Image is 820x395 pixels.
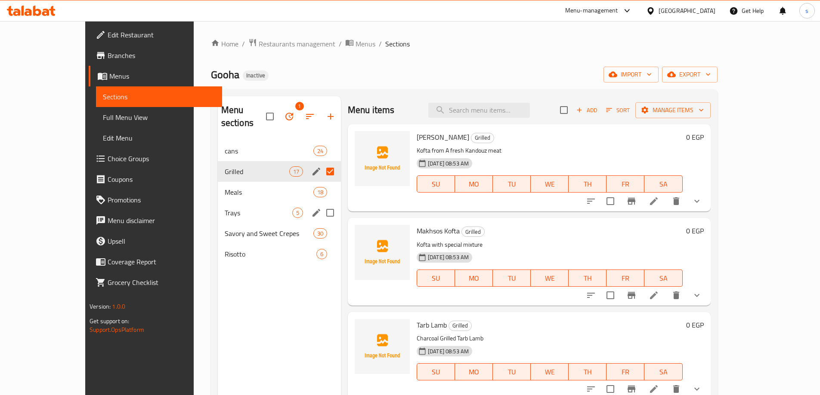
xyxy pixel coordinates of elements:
[458,366,489,378] span: MO
[279,106,300,127] span: Bulk update
[218,141,341,161] div: cans24
[424,159,472,168] span: [DATE] 08:53 AM
[89,169,222,190] a: Coupons
[96,128,222,148] a: Edit Menu
[292,208,303,218] div: items
[355,319,410,374] img: Tarb Lamb
[569,269,606,287] button: TH
[96,107,222,128] a: Full Menu View
[581,285,601,306] button: sort-choices
[572,366,603,378] span: TH
[461,227,485,237] div: Grilled
[449,321,471,331] span: Grilled
[313,187,327,197] div: items
[692,196,702,206] svg: Show Choices
[218,161,341,182] div: Grilled17edit
[385,39,410,49] span: Sections
[379,39,382,49] li: /
[221,104,266,129] h2: Menu sections
[417,363,455,380] button: SU
[649,196,659,206] a: Edit menu item
[293,209,303,217] span: 5
[471,133,494,143] span: Grilled
[225,208,292,218] span: Trays
[108,257,215,267] span: Coverage Report
[248,38,335,49] a: Restaurants management
[339,39,342,49] li: /
[417,224,460,237] span: Makhsos Kofta
[348,104,395,116] h2: Menu items
[606,105,630,115] span: Sort
[569,363,606,380] button: TH
[604,104,632,117] button: Sort
[462,227,484,237] span: Grilled
[211,39,238,49] a: Home
[108,30,215,40] span: Edit Restaurant
[89,66,222,86] a: Menus
[603,67,659,83] button: import
[225,228,313,239] span: Savory and Sweet Crepes
[644,269,682,287] button: SA
[534,178,565,190] span: WE
[108,215,215,226] span: Menu disclaimer
[531,175,569,193] button: WE
[644,363,682,380] button: SA
[471,133,494,143] div: Grilled
[89,190,222,210] a: Promotions
[108,50,215,61] span: Branches
[211,65,239,84] span: Gooha
[417,145,683,156] p: Kofta from A fresh Kandouz meat
[424,347,472,355] span: [DATE] 08:53 AM
[218,137,341,268] nav: Menu sections
[211,38,718,49] nav: breadcrumb
[108,236,215,246] span: Upsell
[317,250,327,258] span: 6
[648,178,679,190] span: SA
[686,319,704,331] h6: 0 EGP
[610,272,641,285] span: FR
[458,178,489,190] span: MO
[103,112,215,122] span: Full Menu View
[421,272,452,285] span: SU
[601,286,619,304] span: Select to update
[96,86,222,107] a: Sections
[692,384,702,394] svg: Show Choices
[89,251,222,272] a: Coverage Report
[225,187,313,197] span: Meals
[300,106,320,127] span: Sort sections
[493,269,531,287] button: TU
[417,318,447,331] span: Tarb Lamb
[669,69,711,80] span: export
[687,285,707,306] button: show more
[89,148,222,169] a: Choice Groups
[621,285,642,306] button: Branch-specific-item
[313,228,327,239] div: items
[89,45,222,66] a: Branches
[686,225,704,237] h6: 0 EGP
[355,131,410,186] img: Kofta Kandouz
[108,277,215,288] span: Grocery Checklist
[89,231,222,251] a: Upsell
[218,223,341,244] div: Savory and Sweet Crepes30
[356,39,375,49] span: Menus
[662,67,718,83] button: export
[225,249,316,259] span: Risotto
[649,384,659,394] a: Edit menu item
[424,253,472,261] span: [DATE] 08:53 AM
[310,165,323,178] button: edit
[218,202,341,223] div: Trays5edit
[108,174,215,184] span: Coupons
[805,6,808,15] span: s
[581,191,601,211] button: sort-choices
[606,175,644,193] button: FR
[621,191,642,211] button: Branch-specific-item
[218,244,341,264] div: Risotto6
[606,269,644,287] button: FR
[89,272,222,293] a: Grocery Checklist
[417,131,469,144] span: [PERSON_NAME]
[659,6,715,15] div: [GEOGRAPHIC_DATA]
[89,24,222,45] a: Edit Restaurant
[289,166,303,177] div: items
